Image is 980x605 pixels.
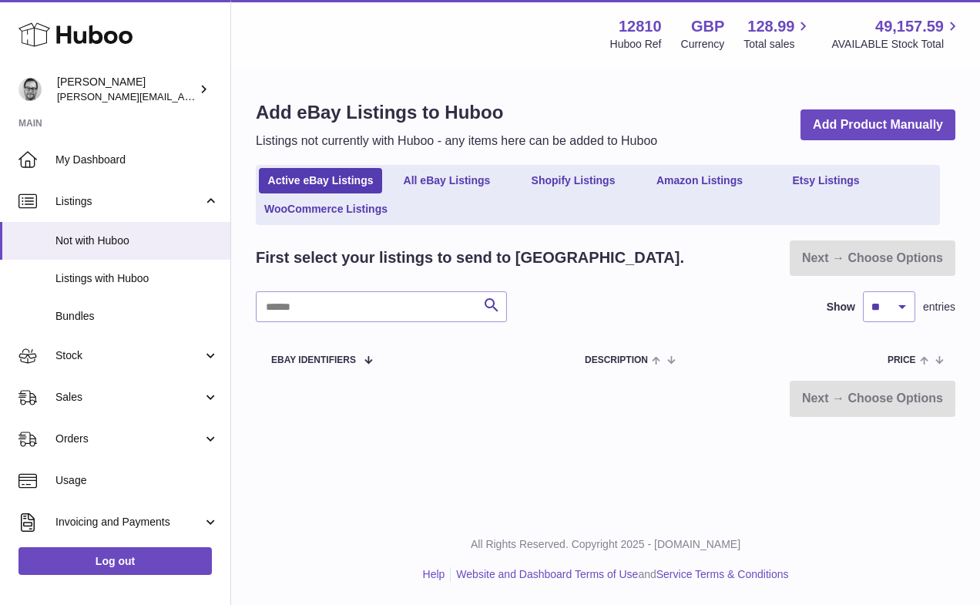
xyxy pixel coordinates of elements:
span: entries [923,300,955,314]
h2: First select your listings to send to [GEOGRAPHIC_DATA]. [256,247,684,268]
img: website_grey.svg [25,40,37,52]
span: Not with Huboo [55,234,219,248]
p: All Rights Reserved. Copyright 2025 - [DOMAIN_NAME] [243,537,968,552]
span: Sales [55,390,203,405]
div: Huboo Ref [610,37,662,52]
a: Service Terms & Conditions [656,568,789,580]
span: My Dashboard [55,153,219,167]
span: Listings [55,194,203,209]
img: alex@digidistiller.com [18,78,42,101]
span: 49,157.59 [875,16,944,37]
div: [PERSON_NAME] [57,75,196,104]
img: tab_domain_overview_orange.svg [42,97,54,109]
a: Etsy Listings [764,168,888,193]
a: Website and Dashboard Terms of Use [456,568,638,580]
label: Show [827,300,855,314]
span: Orders [55,432,203,446]
p: Listings not currently with Huboo - any items here can be added to Huboo [256,133,657,150]
strong: GBP [691,16,724,37]
span: Invoicing and Payments [55,515,203,529]
div: Currency [681,37,725,52]
div: v 4.0.25 [43,25,76,37]
a: Shopify Listings [512,168,635,193]
span: 128.99 [747,16,794,37]
li: and [451,567,788,582]
div: Domain Overview [59,99,138,109]
span: Total sales [743,37,812,52]
div: Keywords by Traffic [170,99,260,109]
a: Help [423,568,445,580]
span: Price [888,355,916,365]
a: All eBay Listings [385,168,508,193]
span: [PERSON_NAME][EMAIL_ADDRESS][DOMAIN_NAME] [57,90,309,103]
span: Listings with Huboo [55,271,219,286]
a: Active eBay Listings [259,168,382,193]
a: 49,157.59 AVAILABLE Stock Total [831,16,962,52]
div: Domain: [DOMAIN_NAME] [40,40,169,52]
img: tab_keywords_by_traffic_grey.svg [153,97,166,109]
span: Bundles [55,309,219,324]
span: Stock [55,348,203,363]
span: Usage [55,473,219,488]
a: Log out [18,547,212,575]
a: 128.99 Total sales [743,16,812,52]
a: Amazon Listings [638,168,761,193]
span: eBay Identifiers [271,355,356,365]
strong: 12810 [619,16,662,37]
h1: Add eBay Listings to Huboo [256,100,657,125]
span: Description [585,355,648,365]
img: logo_orange.svg [25,25,37,37]
a: Add Product Manually [800,109,955,141]
span: AVAILABLE Stock Total [831,37,962,52]
a: WooCommerce Listings [259,197,393,222]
